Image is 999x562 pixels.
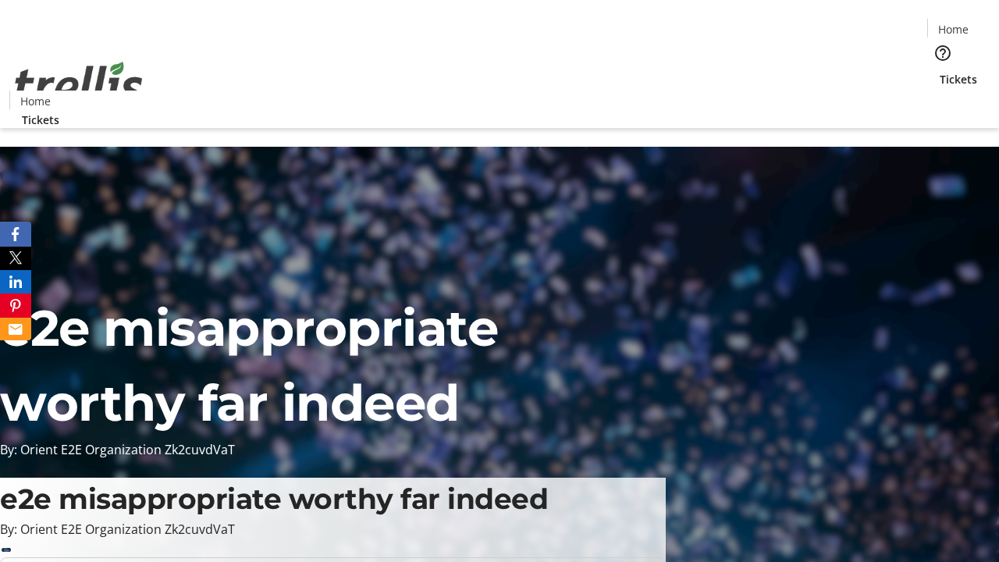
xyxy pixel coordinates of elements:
a: Tickets [927,71,990,87]
span: Tickets [22,112,59,128]
a: Home [928,21,978,37]
span: Home [20,93,51,109]
img: Orient E2E Organization Zk2cuvdVaT's Logo [9,44,148,123]
button: Help [927,37,958,69]
span: Home [938,21,969,37]
a: Home [10,93,60,109]
a: Tickets [9,112,72,128]
span: Tickets [940,71,977,87]
button: Cart [927,87,958,119]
